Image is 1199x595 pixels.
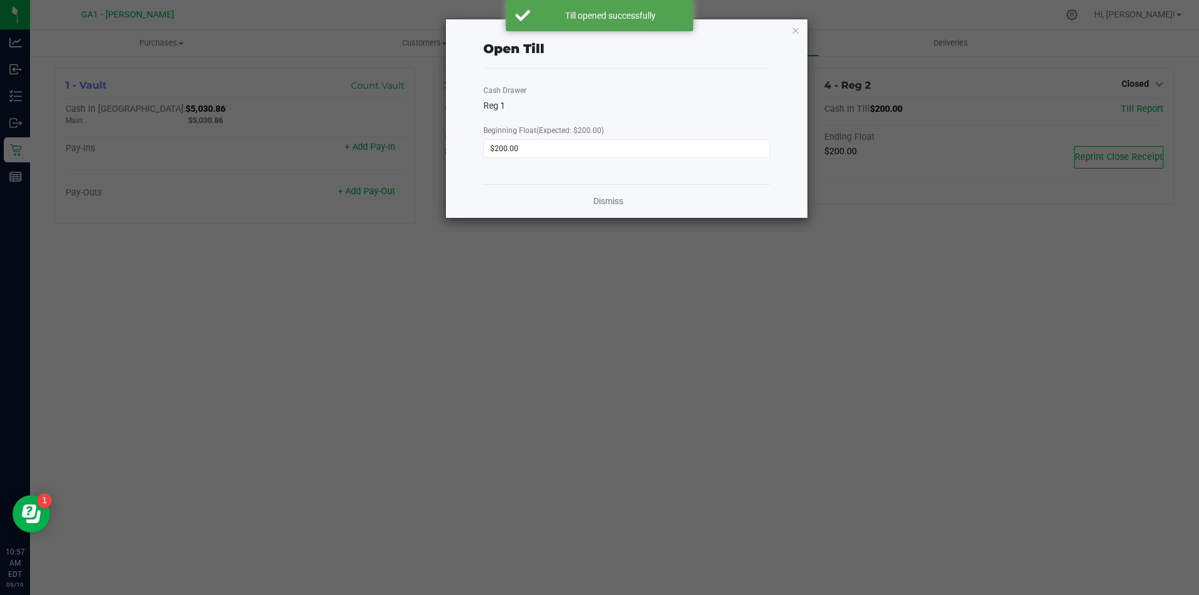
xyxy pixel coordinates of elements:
[37,493,52,508] iframe: Resource center unread badge
[483,39,545,58] div: Open Till
[593,195,623,208] a: Dismiss
[483,126,604,135] span: Beginning Float
[537,9,684,22] div: Till opened successfully
[483,85,526,96] label: Cash Drawer
[12,495,50,533] iframe: Resource center
[483,99,770,112] div: Reg 1
[536,126,604,135] span: (Expected: $200.00)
